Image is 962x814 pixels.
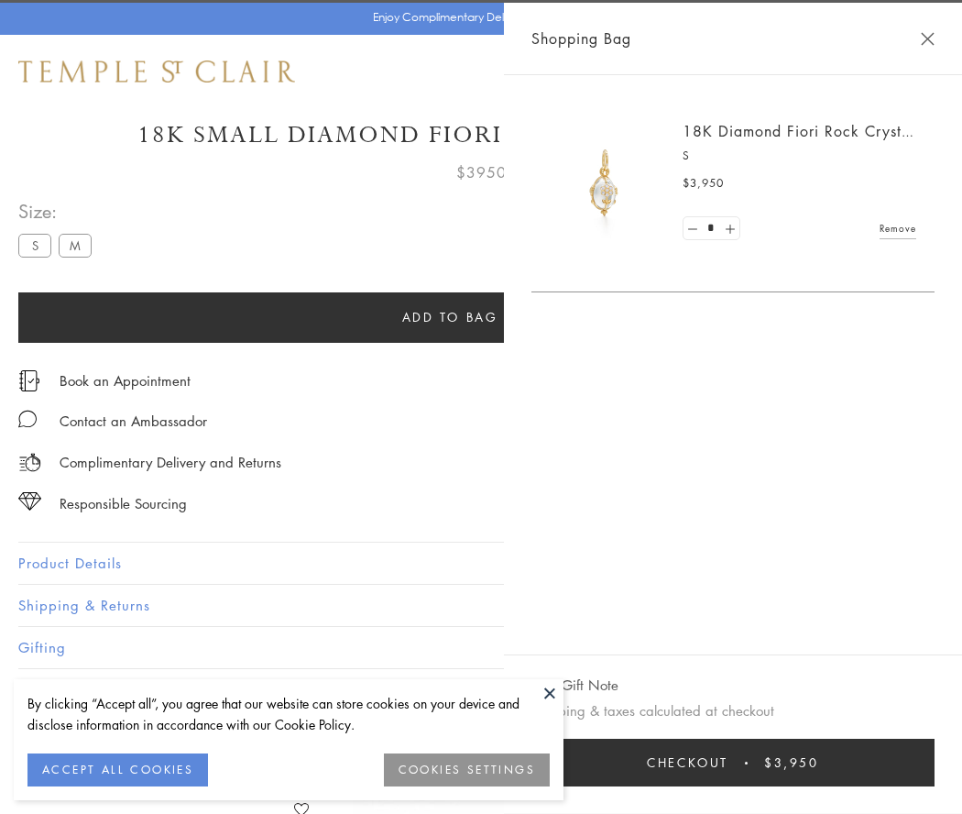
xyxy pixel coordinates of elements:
img: P51889-E11FIORI [550,128,660,238]
img: Temple St. Clair [18,60,295,82]
img: icon_sourcing.svg [18,492,41,511]
button: ACCEPT ALL COOKIES [27,753,208,786]
p: S [683,147,916,165]
label: M [59,234,92,257]
a: Set quantity to 2 [720,217,738,240]
p: Complimentary Delivery and Returns [60,451,281,474]
span: $3,950 [683,174,724,192]
button: Add Gift Note [531,674,618,697]
span: $3950 [456,160,507,184]
h1: 18K Small Diamond Fiori Rock Crystal Amulet [18,119,944,151]
button: COOKIES SETTINGS [384,753,550,786]
button: Checkout $3,950 [531,739,935,786]
p: Shipping & taxes calculated at checkout [531,699,935,722]
img: icon_delivery.svg [18,451,41,474]
img: icon_appointment.svg [18,370,40,391]
button: Close Shopping Bag [921,32,935,46]
a: Remove [880,218,916,238]
a: Book an Appointment [60,370,191,390]
span: $3,950 [764,753,819,773]
label: S [18,234,51,257]
button: Add to bag [18,292,881,343]
span: Shopping Bag [531,27,631,50]
img: MessageIcon-01_2.svg [18,410,37,428]
button: Product Details [18,543,944,584]
button: Gifting [18,627,944,668]
a: Set quantity to 0 [683,217,702,240]
div: Responsible Sourcing [60,492,187,515]
div: Contact an Ambassador [60,410,207,433]
span: Size: [18,196,99,226]
p: Enjoy Complimentary Delivery & Returns [373,8,581,27]
span: Checkout [647,753,728,773]
div: By clicking “Accept all”, you agree that our website can store cookies on your device and disclos... [27,693,550,735]
button: Shipping & Returns [18,585,944,626]
span: Add to bag [402,307,498,327]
